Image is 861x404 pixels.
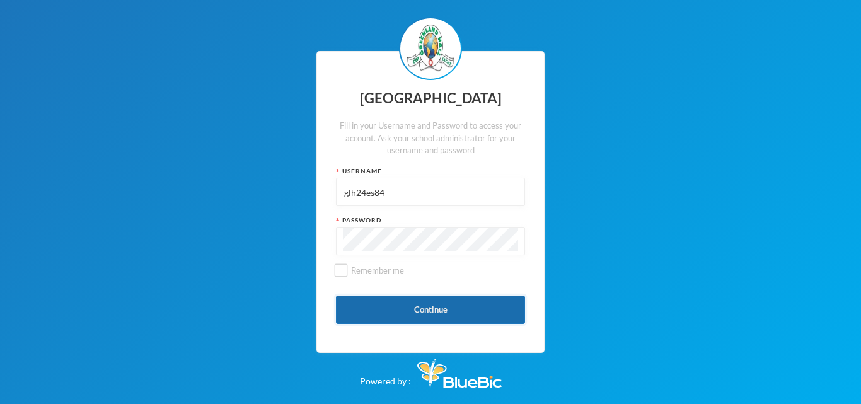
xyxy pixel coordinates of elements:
div: Powered by : [360,353,502,388]
div: Username [336,166,525,176]
span: Remember me [346,265,409,275]
div: Fill in your Username and Password to access your account. Ask your school administrator for your... [336,120,525,157]
button: Continue [336,296,525,324]
img: Bluebic [417,359,502,388]
div: [GEOGRAPHIC_DATA] [336,86,525,111]
div: Password [336,216,525,225]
